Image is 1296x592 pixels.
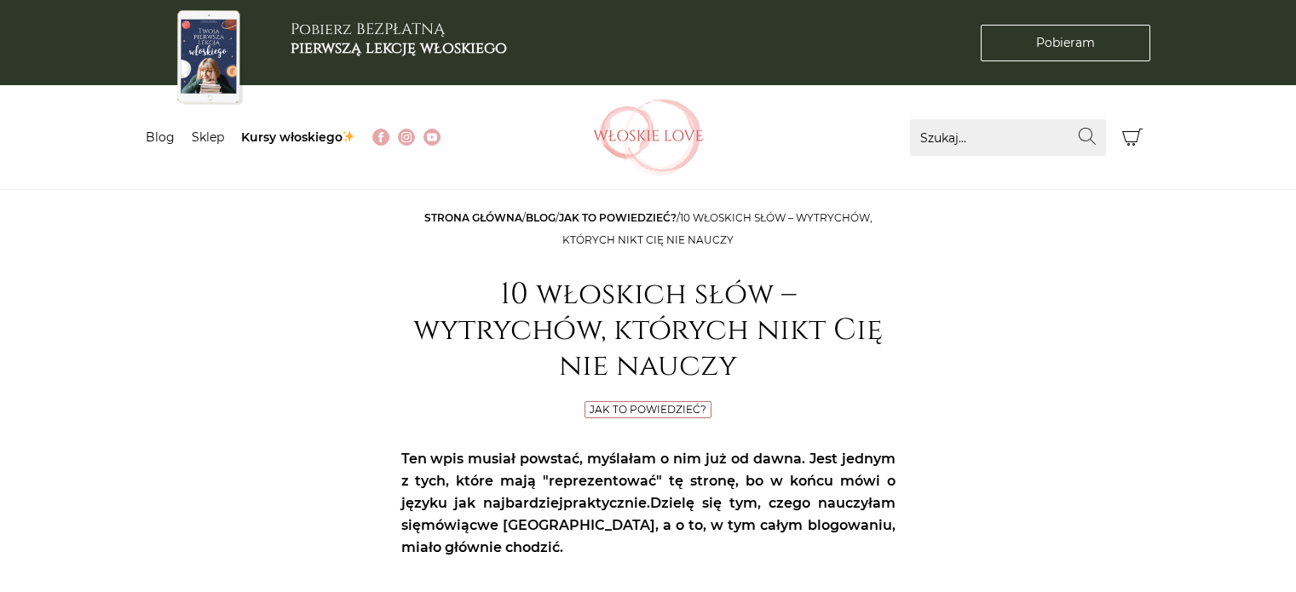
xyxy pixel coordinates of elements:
a: Pobieram [981,25,1150,61]
span: Pobieram [1036,34,1095,52]
a: Jak to powiedzieć? [559,211,677,224]
img: Włoskielove [593,99,704,175]
b: pierwszą lekcję włoskiego [291,37,507,59]
a: Strona główna [424,211,522,224]
p: Ten wpis musiał powstać, myślałam o nim już od dawna. Jest jednym z tych, które mają "reprezentow... [401,448,896,559]
h1: 10 włoskich słów – wytrychów, których nikt Cię nie nauczy [401,277,896,384]
img: ✨ [343,130,354,142]
a: Kursy włoskiego [241,129,356,145]
h3: Pobierz BEZPŁATNĄ [291,20,507,57]
input: Szukaj... [910,119,1106,156]
a: Blog [526,211,556,224]
strong: mówiąc [421,517,477,533]
a: Sklep [192,129,224,145]
a: Blog [146,129,175,145]
span: / / / [424,211,873,246]
button: Koszyk [1115,119,1151,156]
span: 10 włoskich słów – wytrychów, których nikt Cię nie nauczy [562,211,873,246]
strong: praktycznie. [563,495,650,511]
a: Jak to powiedzieć? [590,403,706,416]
